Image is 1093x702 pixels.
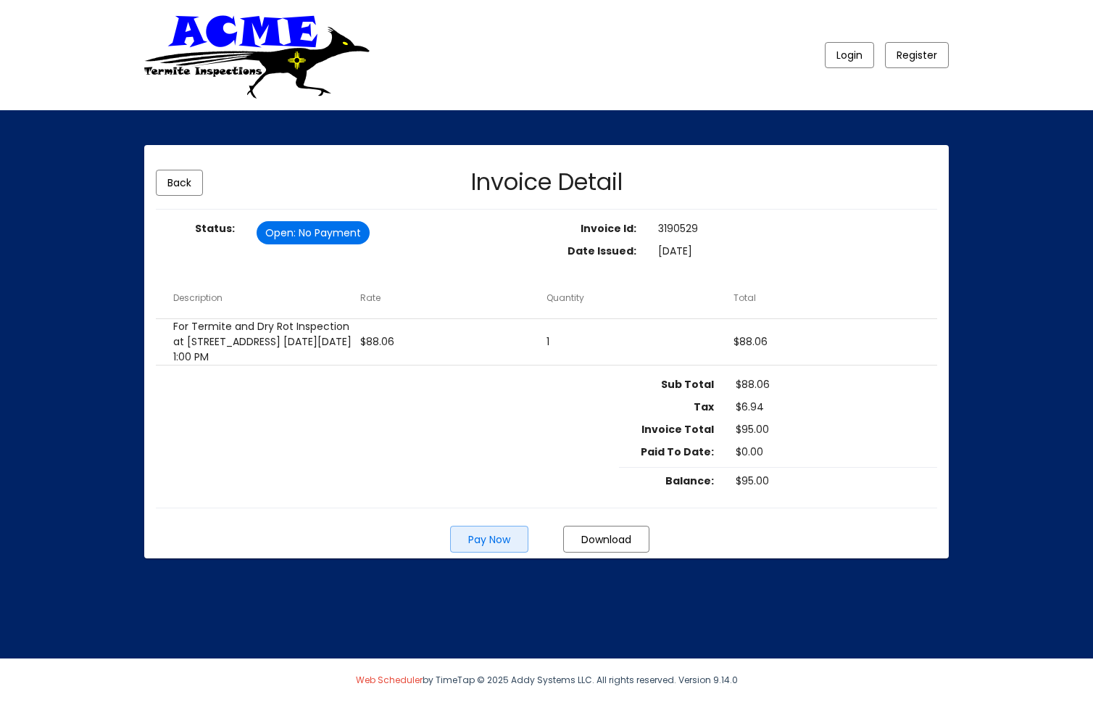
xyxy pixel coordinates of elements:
span: For Termite and Dry Rot Inspection at [STREET_ADDRESS] [DATE][DATE] 1:00 PM [173,319,360,365]
button: Register [885,42,949,68]
dd: $6.94 [725,400,937,416]
dd: $0.00 [725,445,937,461]
span: Download [581,532,631,547]
strong: Status: [195,221,235,236]
strong: Invoice Id: [581,221,636,236]
span: $88.06 [360,334,394,350]
button: Pay Invoice [450,526,528,553]
strong: Balance: [665,474,714,488]
span: Register [897,48,937,62]
span: 3190529 [658,221,698,236]
button: Print Invoice [563,526,649,553]
dd: $95.00 [725,422,937,439]
strong: Tax [694,400,714,414]
strong: Sub Total [661,377,714,392]
span: : No Payment [294,226,361,241]
strong: Date Issued: [568,244,636,258]
strong: Invoice Total [641,422,714,437]
button: Change sorting for rate [360,292,381,305]
button: Go Back [156,170,203,196]
dd: $95.00 [725,474,937,490]
span: Pay Now [468,532,510,547]
dd: $88.06 [725,377,937,394]
span: $88.06 [733,334,768,350]
h2: Invoice Detail [471,170,623,194]
strong: Paid To Date: [641,445,714,459]
button: Change sorting for quantity [546,292,584,305]
button: Login [825,42,874,68]
span: Back [167,175,191,190]
div: by TimeTap © 2025 Addy Systems LLC. All rights reserved. Version 9.14.0 [133,658,960,702]
mat-chip: Open [257,221,370,244]
button: Change sorting for netAmount [733,292,756,305]
span: 1 [546,334,549,350]
button: Change sorting for description [173,292,223,305]
dd: [DATE] [647,244,949,260]
span: Login [836,48,863,62]
a: Web Scheduler [356,674,423,686]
